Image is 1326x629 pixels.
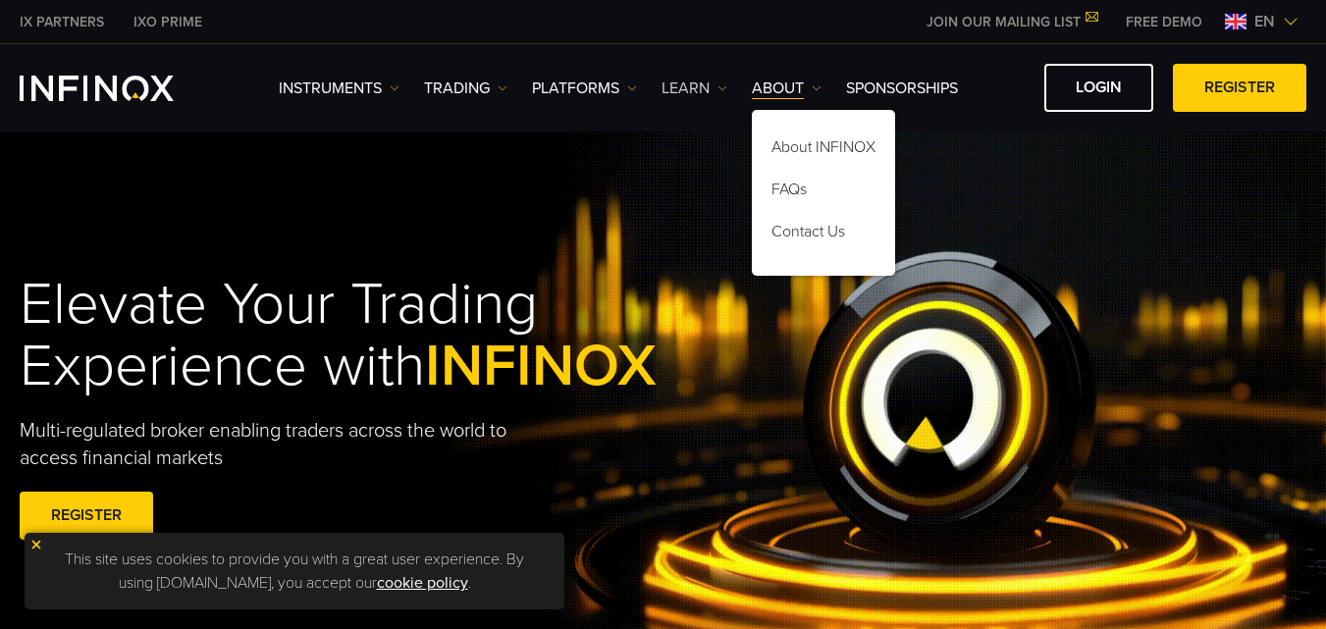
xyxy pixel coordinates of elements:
[912,14,1111,30] a: JOIN OUR MAILING LIST
[532,77,637,100] a: PLATFORMS
[1173,64,1306,112] a: REGISTER
[20,492,153,540] a: REGISTER
[279,77,399,100] a: Instruments
[846,77,958,100] a: SPONSORSHIPS
[29,538,43,551] img: yellow close icon
[20,76,220,101] a: INFINOX Logo
[1044,64,1153,112] a: LOGIN
[425,331,657,401] span: INFINOX
[34,543,555,600] p: This site uses cookies to provide you with a great user experience. By using [DOMAIN_NAME], you a...
[752,77,822,100] a: ABOUT
[377,573,468,593] a: cookie policy
[20,417,565,472] p: Multi-regulated broker enabling traders across the world to access financial markets
[1111,12,1217,32] a: INFINOX MENU
[752,214,895,256] a: Contact Us
[5,12,119,32] a: INFINOX
[662,77,727,100] a: Learn
[119,12,217,32] a: INFINOX
[20,274,702,397] h1: Elevate Your Trading Experience with
[1246,10,1283,33] span: en
[752,130,895,172] a: About INFINOX
[424,77,507,100] a: TRADING
[752,172,895,214] a: FAQs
